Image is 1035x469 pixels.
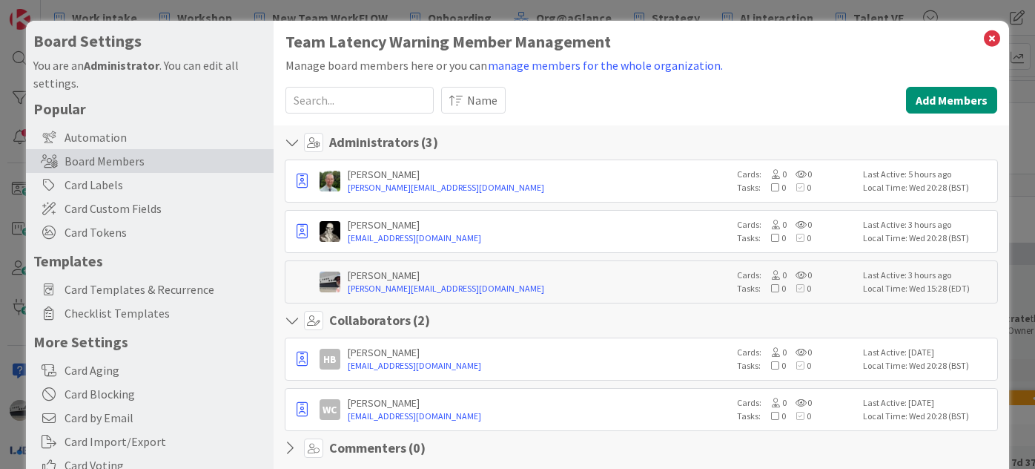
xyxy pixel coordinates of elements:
span: 0 [761,182,786,193]
b: Administrator [84,58,159,73]
span: ( 2 ) [413,312,430,329]
div: Cards: [737,396,856,410]
button: manage members for the whole organization. [487,56,724,75]
span: 0 [787,347,812,358]
div: Local Time: Wed 15:28 (EDT) [863,282,993,295]
div: Last Active: 3 hours ago [863,269,993,282]
div: HB [320,349,340,370]
div: Tasks: [737,410,856,423]
div: Card Blocking [26,382,274,406]
a: [PERSON_NAME][EMAIL_ADDRESS][DOMAIN_NAME] [348,181,730,194]
div: WC [320,399,340,420]
span: 0 [786,283,811,294]
span: Name [467,91,497,109]
div: Local Time: Wed 20:28 (BST) [863,181,993,194]
a: [PERSON_NAME][EMAIL_ADDRESS][DOMAIN_NAME] [348,282,730,295]
div: Tasks: [737,181,856,194]
button: Name [441,87,506,114]
img: WS [320,221,340,242]
div: [PERSON_NAME] [348,168,730,181]
h4: Collaborators [329,312,430,329]
div: Last Active: 3 hours ago [863,218,993,232]
span: 0 [786,182,811,193]
div: Card Labels [26,173,274,197]
h4: Administrators [329,134,438,151]
a: [EMAIL_ADDRESS][DOMAIN_NAME] [348,232,730,245]
span: 0 [787,269,812,281]
h4: Board Settings [33,32,266,50]
a: [EMAIL_ADDRESS][DOMAIN_NAME] [348,410,730,423]
div: Last Active: [DATE] [863,346,993,359]
span: 0 [787,219,812,230]
span: 0 [761,360,786,371]
div: Tasks: [737,359,856,373]
h5: Templates [33,252,266,270]
div: Tasks: [737,282,856,295]
span: 0 [761,219,787,230]
div: Card Aging [26,358,274,382]
div: Last Active: 5 hours ago [863,168,993,181]
span: 0 [761,347,787,358]
span: ( 0 ) [409,439,426,456]
div: Cards: [737,218,856,232]
div: Tasks: [737,232,856,245]
span: 0 [761,168,787,180]
span: Card Tokens [65,223,266,241]
span: 0 [761,269,787,281]
input: Search... [285,87,434,114]
span: ( 3 ) [421,134,438,151]
span: Card Templates & Recurrence [65,281,266,298]
div: Last Active: [DATE] [863,396,993,410]
div: Automation [26,125,274,149]
div: Board Members [26,149,274,173]
div: [PERSON_NAME] [348,269,730,282]
div: You are an . You can edit all settings. [33,56,266,92]
div: [PERSON_NAME] [348,346,730,359]
span: Card by Email [65,409,266,427]
span: 0 [787,397,812,408]
span: 0 [786,410,811,422]
span: 0 [787,168,812,180]
span: Card Custom Fields [65,200,266,217]
span: 0 [761,283,786,294]
img: jB [320,272,340,292]
h5: Popular [33,99,266,118]
div: Manage board members here or you can [285,56,997,75]
span: 0 [761,232,786,243]
div: [PERSON_NAME] [348,396,730,410]
span: 0 [786,232,811,243]
div: Card Import/Export [26,430,274,453]
div: Cards: [737,346,856,359]
h1: Team Latency Warning Member Management [285,33,997,51]
div: Local Time: Wed 20:28 (BST) [863,359,993,373]
a: [EMAIL_ADDRESS][DOMAIN_NAME] [348,359,730,373]
div: Cards: [737,168,856,181]
span: Checklist Templates [65,304,266,322]
button: Add Members [906,87,997,114]
h5: More Settings [33,332,266,351]
span: 0 [761,410,786,422]
img: SH [320,171,340,191]
h4: Commenters [329,440,426,456]
div: Cards: [737,269,856,282]
div: Local Time: Wed 20:28 (BST) [863,410,993,423]
span: 0 [761,397,787,408]
span: 0 [786,360,811,371]
div: Local Time: Wed 20:28 (BST) [863,232,993,245]
div: [PERSON_NAME] [348,218,730,232]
